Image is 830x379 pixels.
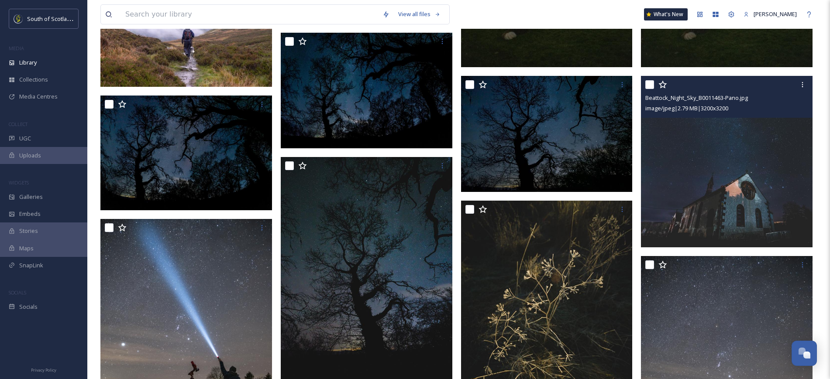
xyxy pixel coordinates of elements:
[9,289,26,296] span: SOCIALS
[9,179,29,186] span: WIDGETS
[739,6,801,23] a: [PERSON_NAME]
[31,364,56,375] a: Privacy Policy
[19,303,38,311] span: Socials
[9,45,24,51] span: MEDIA
[792,341,817,366] button: Open Chat
[9,121,28,127] span: COLLECT
[31,367,56,373] span: Privacy Policy
[14,14,23,23] img: images.jpeg
[121,5,378,24] input: Search your library
[100,96,274,210] img: Moffat_Night_Sky_B0011472-Pano.jpg
[644,8,688,20] a: What's New
[641,76,813,247] img: Beattock_Night_Sky_B0011463-Pano.jpg
[19,227,38,235] span: Stories
[19,75,48,84] span: Collections
[19,244,34,253] span: Maps
[754,10,797,18] span: [PERSON_NAME]
[19,151,41,160] span: Uploads
[281,33,455,149] img: Moffat_Night_Sky_B0011481-Pano.jpg
[645,94,748,102] span: Beattock_Night_Sky_B0011463-Pano.jpg
[19,261,43,270] span: SnapLink
[19,193,43,201] span: Galleries
[19,92,58,101] span: Media Centres
[27,14,127,23] span: South of Scotland Destination Alliance
[461,76,635,192] img: Moffat_Night_Sky_B0011473.jpg
[19,210,41,218] span: Embeds
[645,104,728,112] span: image/jpeg | 2.79 MB | 3200 x 3200
[19,134,31,143] span: UGC
[394,6,445,23] a: View all files
[19,58,37,67] span: Library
